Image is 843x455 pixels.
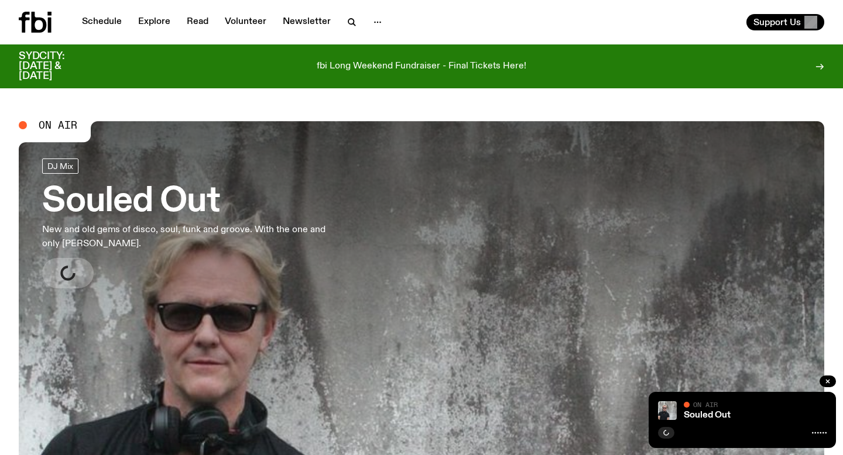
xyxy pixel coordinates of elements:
[131,14,177,30] a: Explore
[753,17,801,27] span: Support Us
[180,14,215,30] a: Read
[693,401,718,408] span: On Air
[276,14,338,30] a: Newsletter
[317,61,526,72] p: fbi Long Weekend Fundraiser - Final Tickets Here!
[19,51,94,81] h3: SYDCITY: [DATE] & [DATE]
[42,158,342,288] a: Souled OutNew and old gems of disco, soul, funk and groove. With the one and only [PERSON_NAME].
[39,120,77,130] span: On Air
[684,411,731,420] a: Souled Out
[658,401,677,420] img: Stephen looks directly at the camera, wearing a black tee, black sunglasses and headphones around...
[47,162,73,171] span: DJ Mix
[746,14,824,30] button: Support Us
[42,158,78,174] a: DJ Mix
[42,223,342,251] p: New and old gems of disco, soul, funk and groove. With the one and only [PERSON_NAME].
[75,14,129,30] a: Schedule
[42,185,342,218] h3: Souled Out
[218,14,273,30] a: Volunteer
